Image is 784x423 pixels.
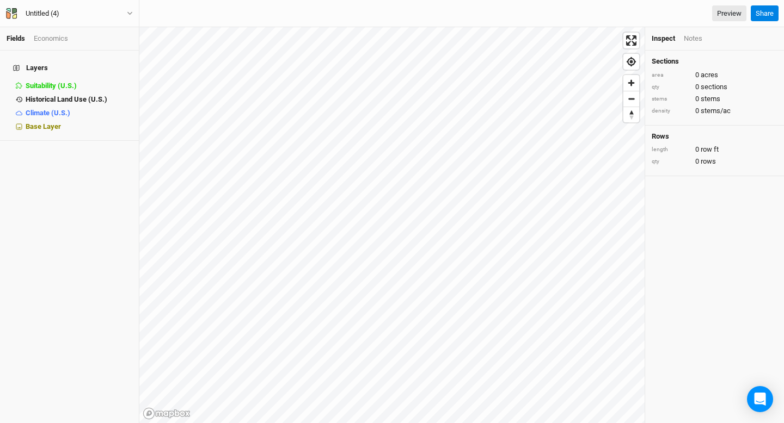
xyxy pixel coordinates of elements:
div: 0 [652,82,777,92]
canvas: Map [139,27,645,423]
a: Fields [7,34,25,42]
div: Base Layer [26,122,132,131]
div: area [652,71,690,79]
span: Climate (U.S.) [26,109,70,117]
div: 0 [652,145,777,154]
span: Historical Land Use (U.S.) [26,95,107,103]
span: acres [701,70,718,80]
div: 0 [652,70,777,80]
div: Suitability (U.S.) [26,82,132,90]
button: Reset bearing to north [623,107,639,122]
span: row ft [701,145,719,154]
div: Climate (U.S.) [26,109,132,117]
h4: Sections [652,57,777,66]
div: Notes [684,34,702,43]
a: Mapbox logo [143,407,191,420]
div: stems [652,95,690,103]
button: Untitled (4) [5,8,133,20]
h4: Layers [7,57,132,79]
span: Suitability (U.S.) [26,82,77,90]
div: Economics [34,34,68,43]
div: 0 [652,157,777,166]
span: stems [701,94,720,104]
button: Zoom in [623,75,639,91]
span: rows [701,157,716,166]
div: Untitled (4) [26,8,59,19]
div: 0 [652,106,777,116]
button: Zoom out [623,91,639,107]
a: Preview [712,5,746,22]
div: density [652,107,690,115]
button: Find my location [623,54,639,70]
div: Historical Land Use (U.S.) [26,95,132,104]
div: 0 [652,94,777,104]
span: Base Layer [26,122,61,130]
h4: Rows [652,132,777,141]
div: Inspect [652,34,675,43]
div: length [652,146,690,154]
button: Enter fullscreen [623,33,639,48]
div: qty [652,83,690,91]
span: sections [701,82,727,92]
div: qty [652,158,690,166]
div: Open Intercom Messenger [747,386,773,412]
button: Share [751,5,779,22]
span: stems/ac [701,106,731,116]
